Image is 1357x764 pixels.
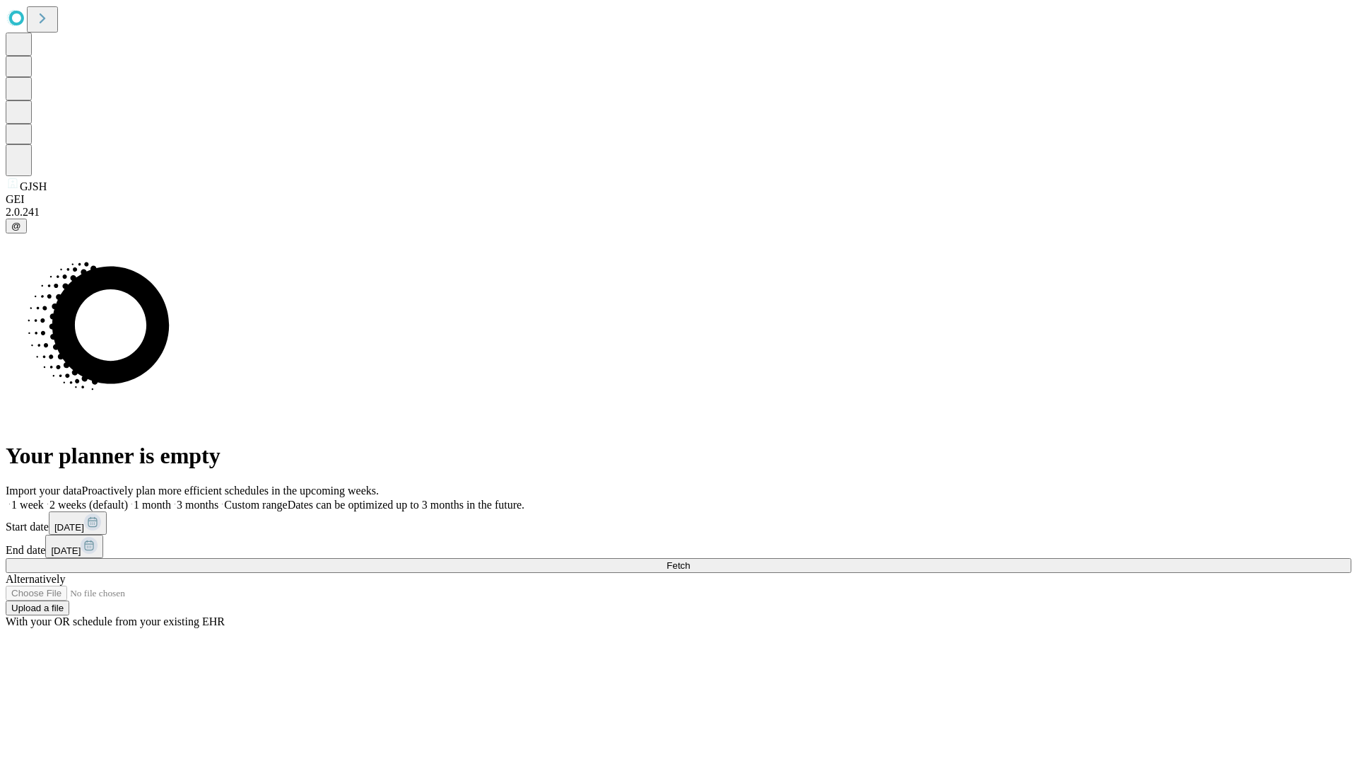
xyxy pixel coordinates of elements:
span: Alternatively [6,573,65,585]
div: Start date [6,511,1351,535]
button: Fetch [6,558,1351,573]
div: GEI [6,193,1351,206]
span: With your OR schedule from your existing EHR [6,615,225,627]
span: 3 months [177,499,218,511]
button: Upload a file [6,601,69,615]
h1: Your planner is empty [6,443,1351,469]
span: Import your data [6,485,82,497]
span: [DATE] [54,522,84,533]
div: 2.0.241 [6,206,1351,219]
button: [DATE] [49,511,107,535]
span: Dates can be optimized up to 3 months in the future. [288,499,524,511]
span: @ [11,221,21,231]
span: 1 month [134,499,171,511]
div: End date [6,535,1351,558]
span: Proactively plan more efficient schedules in the upcoming weeks. [82,485,379,497]
span: [DATE] [51,545,81,556]
span: Custom range [224,499,287,511]
span: 1 week [11,499,44,511]
span: GJSH [20,180,47,192]
span: Fetch [666,560,690,571]
button: [DATE] [45,535,103,558]
button: @ [6,219,27,233]
span: 2 weeks (default) [49,499,128,511]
